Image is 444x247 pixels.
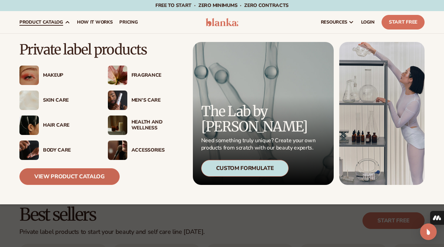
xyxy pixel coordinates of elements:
[201,104,318,134] p: The Lab by [PERSON_NAME]
[339,42,425,185] img: Female in lab with equipment.
[108,116,127,135] img: Candles and incense on table.
[321,19,347,25] span: resources
[116,11,141,33] a: pricing
[19,140,94,160] a: Male hand applying moisturizer. Body Care
[19,91,94,110] a: Cream moisturizer swatch. Skin Care
[77,19,113,25] span: How It Works
[74,11,116,33] a: How It Works
[201,160,289,177] div: Custom Formulate
[317,11,358,33] a: resources
[201,137,318,152] p: Need something truly unique? Create your own products from scratch with our beauty experts.
[43,97,94,103] div: Skin Care
[108,140,182,160] a: Female with makeup brush. Accessories
[108,140,127,160] img: Female with makeup brush.
[19,116,94,135] a: Female hair pulled back with clips. Hair Care
[108,91,127,110] img: Male holding moisturizer bottle.
[108,66,182,85] a: Pink blooming flower. Fragrance
[19,91,39,110] img: Cream moisturizer swatch.
[420,223,437,240] div: Open Intercom Messenger
[131,147,182,153] div: Accessories
[43,73,94,78] div: Makeup
[361,19,375,25] span: LOGIN
[19,19,63,25] span: product catalog
[119,19,138,25] span: pricing
[131,73,182,78] div: Fragrance
[358,11,378,33] a: LOGIN
[382,15,425,29] a: Start Free
[131,97,182,103] div: Men’s Care
[19,66,94,85] a: Female with glitter eye makeup. Makeup
[19,42,182,57] p: Private label products
[19,116,39,135] img: Female hair pulled back with clips.
[19,168,120,185] a: View Product Catalog
[131,119,182,131] div: Health And Wellness
[108,91,182,110] a: Male holding moisturizer bottle. Men’s Care
[155,2,289,9] span: Free to start · ZERO minimums · ZERO contracts
[108,116,182,135] a: Candles and incense on table. Health And Wellness
[108,66,127,85] img: Pink blooming flower.
[206,18,238,26] img: logo
[19,140,39,160] img: Male hand applying moisturizer.
[19,66,39,85] img: Female with glitter eye makeup.
[43,122,94,128] div: Hair Care
[16,11,74,33] a: product catalog
[193,42,334,185] a: Microscopic product formula. The Lab by [PERSON_NAME] Need something truly unique? Create your ow...
[43,147,94,153] div: Body Care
